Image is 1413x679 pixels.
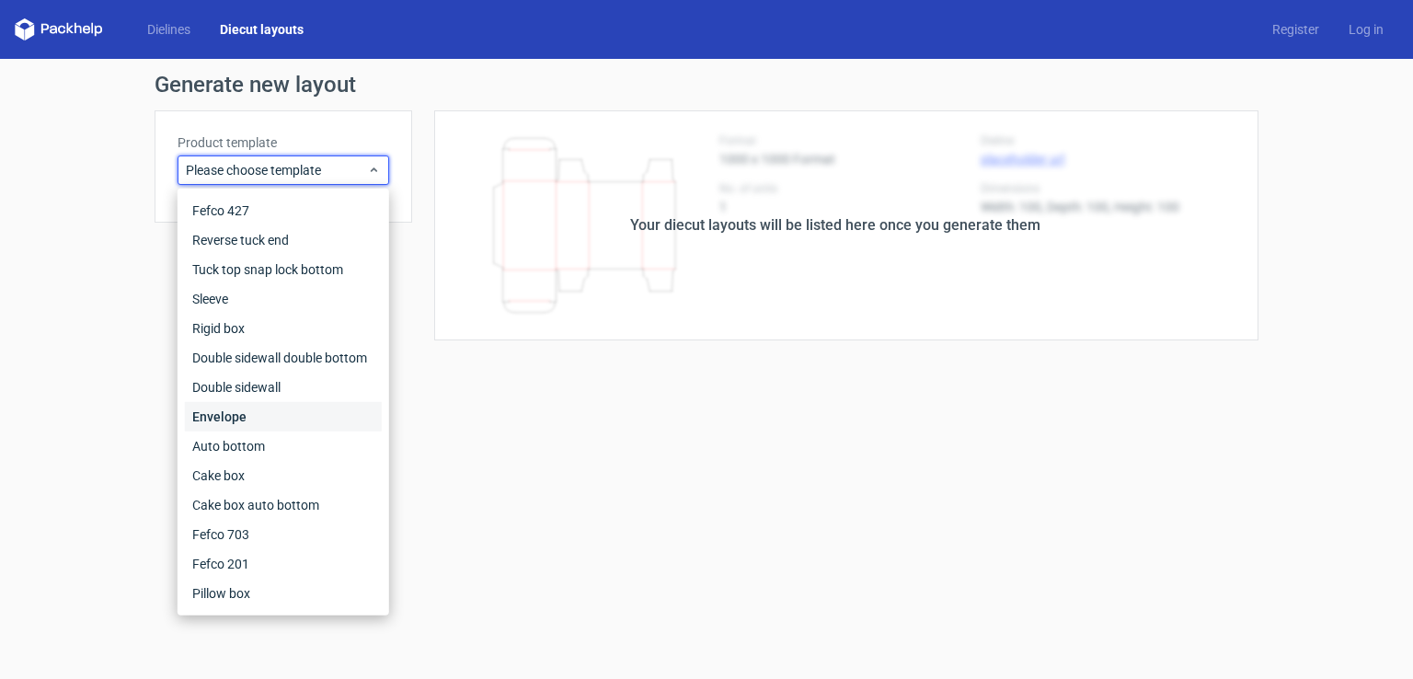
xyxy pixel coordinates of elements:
h1: Generate new layout [155,74,1258,96]
a: Dielines [132,20,205,39]
div: Auto bottom [185,432,382,461]
span: Please choose template [186,161,367,179]
div: Fefco 703 [185,520,382,549]
div: Envelope [185,402,382,432]
div: Cake box auto bottom [185,490,382,520]
div: Double sidewall double bottom [185,343,382,373]
div: Sleeve [185,284,382,314]
div: Cake box [185,461,382,490]
div: Tuck top snap lock bottom [185,255,382,284]
div: Rigid box [185,314,382,343]
div: Fefco 201 [185,549,382,579]
div: Your diecut layouts will be listed here once you generate them [630,214,1040,236]
div: Fefco 427 [185,196,382,225]
div: Double sidewall [185,373,382,402]
a: Diecut layouts [205,20,318,39]
div: Reverse tuck end [185,225,382,255]
label: Product template [178,133,389,152]
a: Register [1258,20,1334,39]
div: Pillow box [185,579,382,608]
a: Log in [1334,20,1398,39]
